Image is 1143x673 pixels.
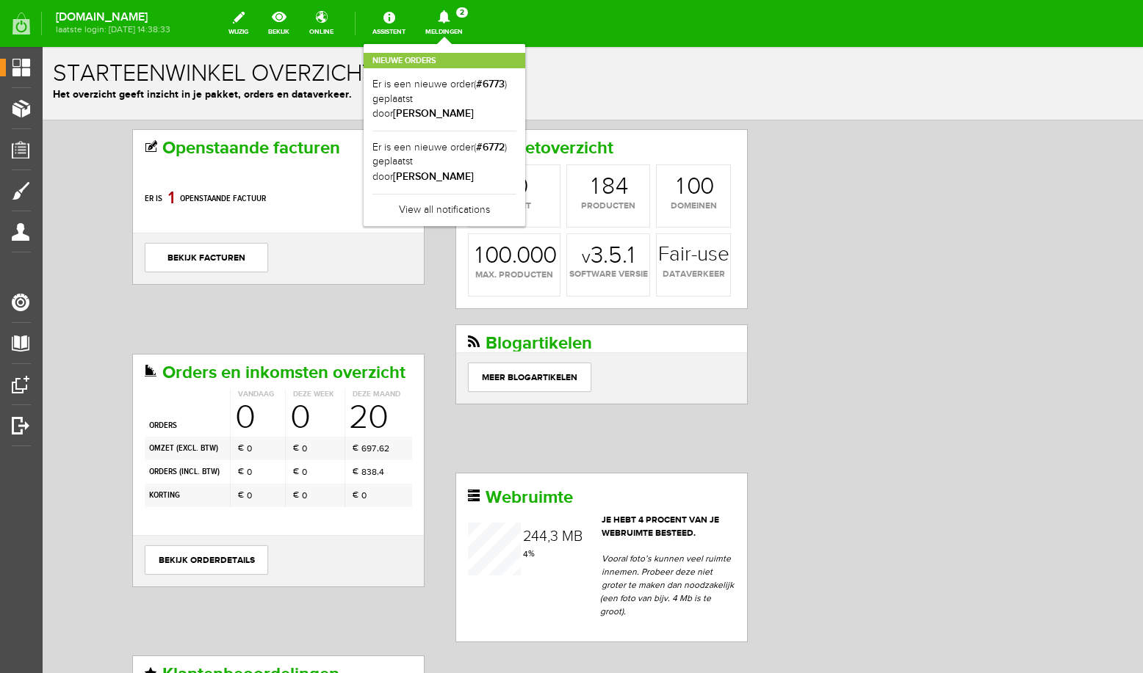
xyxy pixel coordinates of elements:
div: 1 [126,138,131,164]
div: 3 [508,482,516,497]
span: 0 [204,395,209,408]
div: 2 [480,482,489,497]
div: 8 [319,418,324,432]
span: 0 [259,442,264,455]
span: dataverkeer [614,221,688,234]
div: 2 [342,395,347,408]
span: 0 [259,418,264,432]
a: Er is een nieuwe order(#6773) geplaatst door[PERSON_NAME] [372,77,516,122]
div: 0 [442,197,456,221]
p: Het overzicht geeft inzicht in je pakket, orders en dataverkeer. [10,40,1090,55]
div: 0 [657,128,671,152]
h2: Openstaande facturen [102,92,369,111]
strong: 3.5.1 [539,197,592,221]
span: , [334,419,336,429]
div: 0 [472,128,486,152]
span: . [469,195,475,222]
b: excl. BTW [136,396,173,407]
b: #6772 [476,141,505,153]
div: 1 [433,197,440,221]
span: 0 [204,418,209,432]
div: 1 [634,128,641,152]
h2: Orders en inkomsten overzicht [102,316,369,335]
td: omzet ( ) [102,390,187,413]
span: software versie [524,221,607,234]
span: laatste login: [DATE] 14:38:33 [56,26,170,34]
div: 4 [573,128,585,152]
div: 1 [549,128,556,152]
div: 0 [455,197,469,221]
span: MB [519,481,540,498]
div: 4 [336,418,342,432]
span: domeinen [614,153,688,166]
div: 7 [329,395,333,408]
h2: Klantenbeoordelingen [102,618,369,637]
h2: Nieuwe orders [364,53,525,68]
a: Er is een nieuwe order(#6772) geplaatst door[PERSON_NAME] [372,140,516,185]
div: 0 [325,354,346,388]
span: v [539,200,548,221]
div: 0 [644,128,658,152]
strong: [DOMAIN_NAME] [56,13,170,21]
th: Deze week [242,342,302,353]
span: 0 [204,442,209,455]
span: 0 [259,395,264,408]
a: Meldingen2 Nieuwe ordersEr is een nieuwe order(#6773) geplaatst door[PERSON_NAME]Er is een nieuwe... [417,7,472,40]
b: #6773 [476,78,505,90]
span: , [505,481,508,499]
p: Er is openstaande factuur [102,138,369,166]
div: 8 [559,128,572,152]
span: 2 [456,7,468,18]
a: View all notifications [372,194,516,218]
th: Deze maand [302,342,369,353]
span: pakket [426,153,517,166]
span: 0 [192,354,212,388]
p: Vooral foto’s kunnen veel ruimte innemen. Probeer deze niet groter te maken dan noodzakelijk (een... [558,505,693,571]
div: 9 [324,395,329,408]
div: 0 [487,197,501,221]
td: orders [102,353,187,390]
div: 0 [474,197,488,221]
div: 4 [480,501,486,514]
span: producten [524,153,607,166]
div: 4 [497,482,505,497]
a: Meer blogartikelen [425,316,549,345]
span: % [480,501,492,512]
b: [PERSON_NAME] [393,107,474,120]
a: Assistent [364,7,414,40]
b: [PERSON_NAME] [393,170,474,183]
h2: Webruimte [425,441,693,460]
a: bekijk orderdetails [102,498,226,528]
div: 3 [324,418,329,432]
a: bekijk facturen [102,196,226,225]
div: 3 [459,128,472,152]
h2: Blogartikelen [425,287,693,306]
a: wijzig [220,7,257,40]
td: korting [102,437,187,460]
span: , [334,396,336,406]
a: bekijk [259,7,298,40]
div: 0 [500,197,514,221]
a: online [300,7,342,40]
div: 6 [336,395,342,408]
th: Vandaag [187,342,242,353]
span: 0 [248,354,267,388]
span: 0 [319,442,324,455]
h1: Starteenwinkel overzicht [10,14,1090,40]
span: max. producten [426,222,517,235]
strong: Fair-use [616,197,687,218]
td: orders ( ) [102,413,187,437]
div: 4 [488,482,497,497]
b: incl. BTW [139,419,175,430]
div: 2 [306,354,326,388]
div: 6 [319,395,324,408]
div: 8 [329,418,334,432]
header: Je hebt 4 procent van je webruimte besteed. [425,467,693,493]
h2: Pakketoverzicht [425,92,693,111]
